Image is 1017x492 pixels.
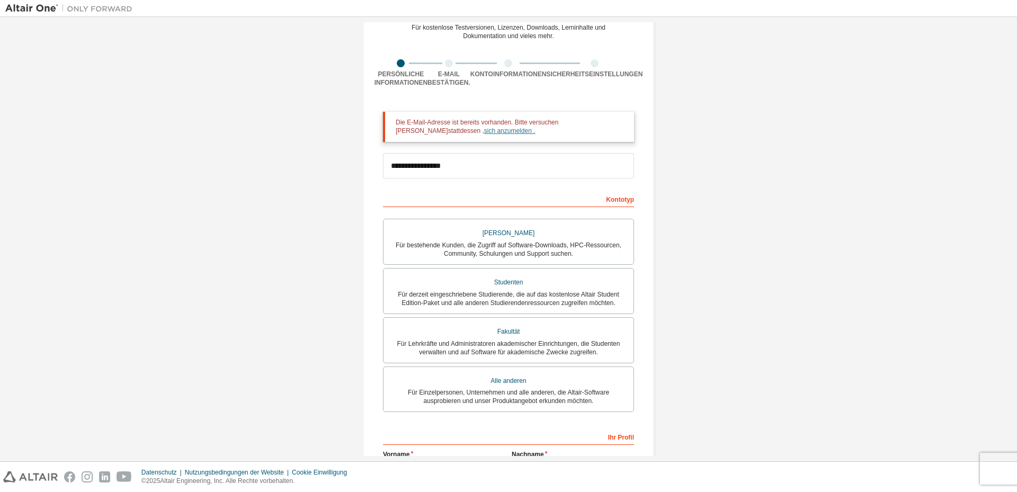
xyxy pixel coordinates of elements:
font: Für derzeit eingeschriebene Studierende, die auf das kostenlose Altair Student Edition-Paket und ... [398,291,619,307]
font: Altair Engineering, Inc. Alle Rechte vorbehalten. [160,477,295,485]
font: [PERSON_NAME] [483,229,535,237]
font: Persönliche Informationen [374,70,427,86]
img: instagram.svg [82,471,93,482]
font: Für Einzelpersonen, Unternehmen und alle anderen, die Altair-Software ausprobieren und unser Prod... [408,389,609,405]
font: Die E-Mail-Adresse ist bereits vorhanden. Bitte versuchen [PERSON_NAME] [396,119,558,135]
font: Alle anderen [490,377,526,384]
font: Ihr Profil [608,434,634,441]
font: Kontotyp [606,196,634,203]
img: facebook.svg [64,471,75,482]
font: Für bestehende Kunden, die Zugriff auf Software-Downloads, HPC-Ressourcen, Community, Schulungen ... [396,241,621,257]
img: altair_logo.svg [3,471,58,482]
font: E-Mail bestätigen. [427,70,470,86]
font: Für kostenlose Testversionen, Lizenzen, Downloads, Lerninhalte und [412,24,605,31]
font: stattdessen , [448,127,484,135]
font: © [141,477,146,485]
img: Altair One [5,3,138,14]
font: Cookie Einwilligung [292,469,347,476]
a: sich anzumelden . [484,127,536,135]
font: Nachname [512,451,544,458]
font: Datenschutz [141,469,177,476]
font: Kontoinformationen [470,70,547,78]
font: Sicherheitseinstellungen [546,70,643,78]
img: youtube.svg [117,471,132,482]
font: Dokumentation und vieles mehr. [463,32,554,40]
font: Fakultät [497,328,520,335]
font: Nutzungsbedingungen der Website [185,469,284,476]
img: linkedin.svg [99,471,110,482]
font: 2025 [146,477,160,485]
font: Studenten [494,279,523,286]
font: Vorname [383,451,409,458]
font: Für Lehrkräfte und Administratoren akademischer Einrichtungen, die Studenten verwalten und auf So... [397,340,620,356]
